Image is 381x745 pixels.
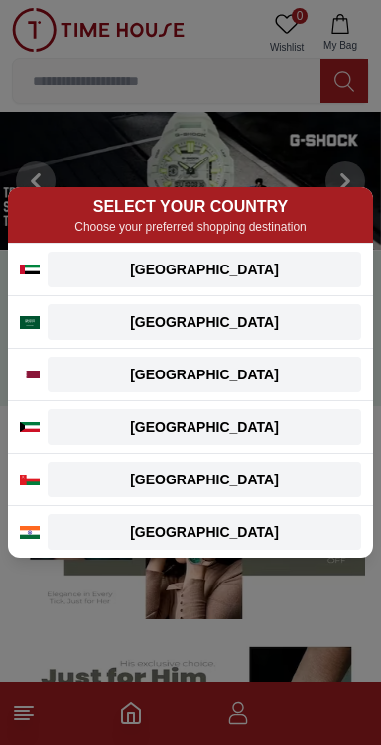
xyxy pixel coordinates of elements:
div: [GEOGRAPHIC_DATA] [60,417,349,437]
button: [GEOGRAPHIC_DATA] [48,304,361,340]
img: UAE flag [20,265,40,274]
button: [GEOGRAPHIC_DATA] [48,409,361,445]
img: Saudi Arabia flag [20,316,40,329]
button: [GEOGRAPHIC_DATA] [48,252,361,287]
button: [GEOGRAPHIC_DATA] [48,357,361,392]
div: [GEOGRAPHIC_DATA] [60,312,349,332]
div: [GEOGRAPHIC_DATA] [60,365,349,384]
img: India flag [20,526,40,539]
h2: SELECT YOUR COUNTRY [20,195,361,219]
p: Choose your preferred shopping destination [20,219,361,235]
button: [GEOGRAPHIC_DATA] [48,462,361,497]
div: [GEOGRAPHIC_DATA] [60,522,349,542]
img: Kuwait flag [20,422,40,432]
div: [GEOGRAPHIC_DATA] [60,470,349,489]
button: [GEOGRAPHIC_DATA] [48,514,361,550]
img: Qatar flag [20,371,40,378]
div: [GEOGRAPHIC_DATA] [60,260,349,279]
img: Oman flag [20,475,40,485]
